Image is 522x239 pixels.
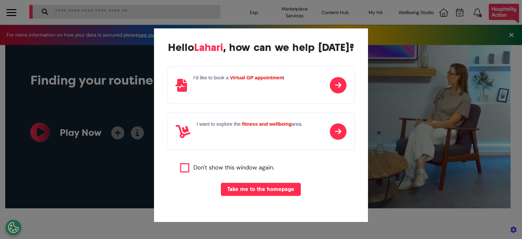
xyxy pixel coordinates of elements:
strong: fitness and wellbeing [242,121,292,127]
h4: I want to explore the area. [197,121,303,127]
label: Don't show this window again. [193,163,274,172]
input: Agree to privacy policy [180,163,189,172]
h4: I'd like to book a [193,75,284,81]
button: Open Preferences [5,219,22,236]
button: Take me to the homepage [221,183,301,196]
strong: Virtual GP appointment [230,75,284,80]
span: Lahari [194,41,223,54]
div: Hello , how can we help [DATE]? [167,41,355,53]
